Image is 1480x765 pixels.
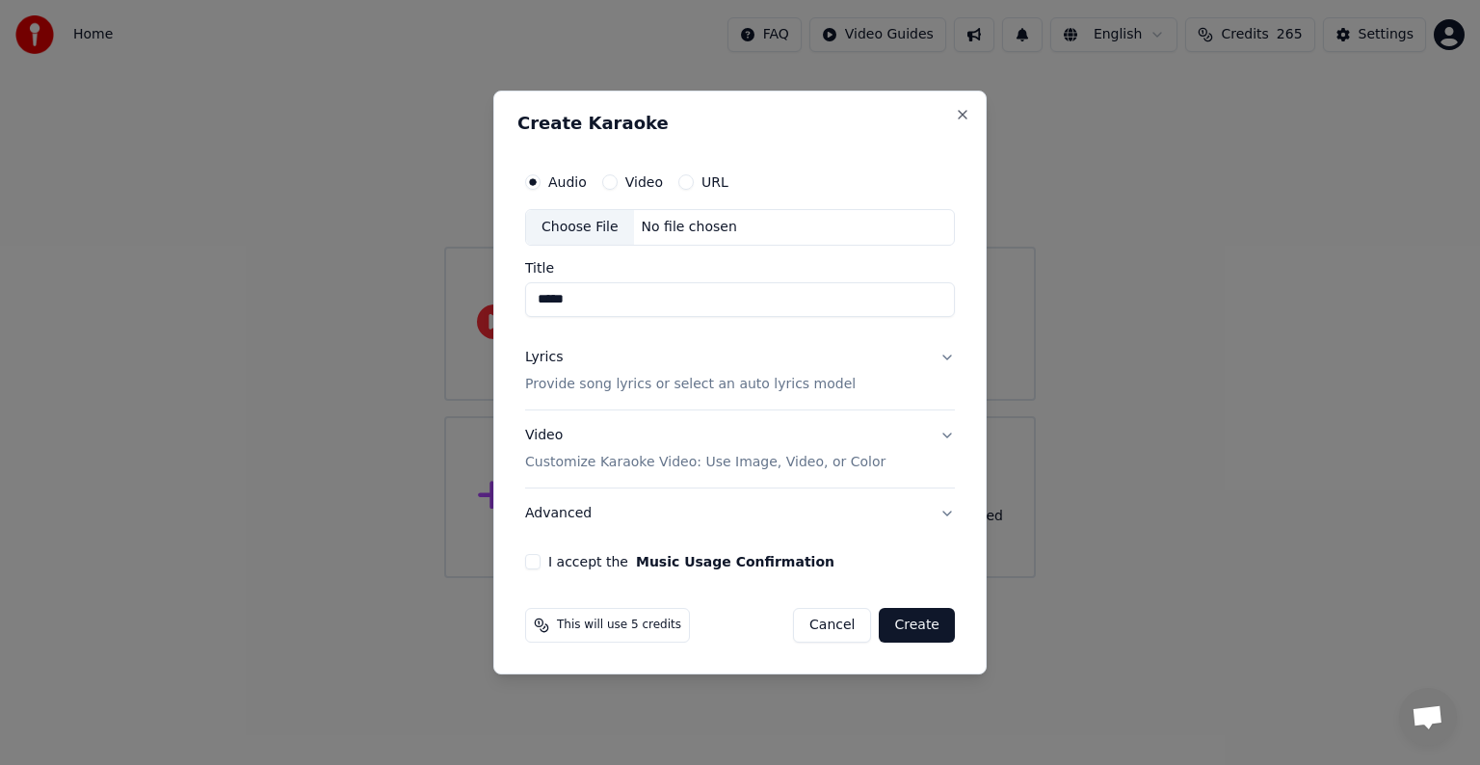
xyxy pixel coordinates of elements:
[701,175,728,189] label: URL
[517,115,963,132] h2: Create Karaoke
[625,175,663,189] label: Video
[548,555,834,568] label: I accept the
[525,426,885,472] div: Video
[548,175,587,189] label: Audio
[879,608,955,643] button: Create
[557,618,681,633] span: This will use 5 credits
[793,608,871,643] button: Cancel
[526,210,634,245] div: Choose File
[525,261,955,275] label: Title
[636,555,834,568] button: I accept the
[525,332,955,409] button: LyricsProvide song lyrics or select an auto lyrics model
[525,453,885,472] p: Customize Karaoke Video: Use Image, Video, or Color
[634,218,745,237] div: No file chosen
[525,488,955,539] button: Advanced
[525,375,856,394] p: Provide song lyrics or select an auto lyrics model
[525,348,563,367] div: Lyrics
[525,410,955,488] button: VideoCustomize Karaoke Video: Use Image, Video, or Color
